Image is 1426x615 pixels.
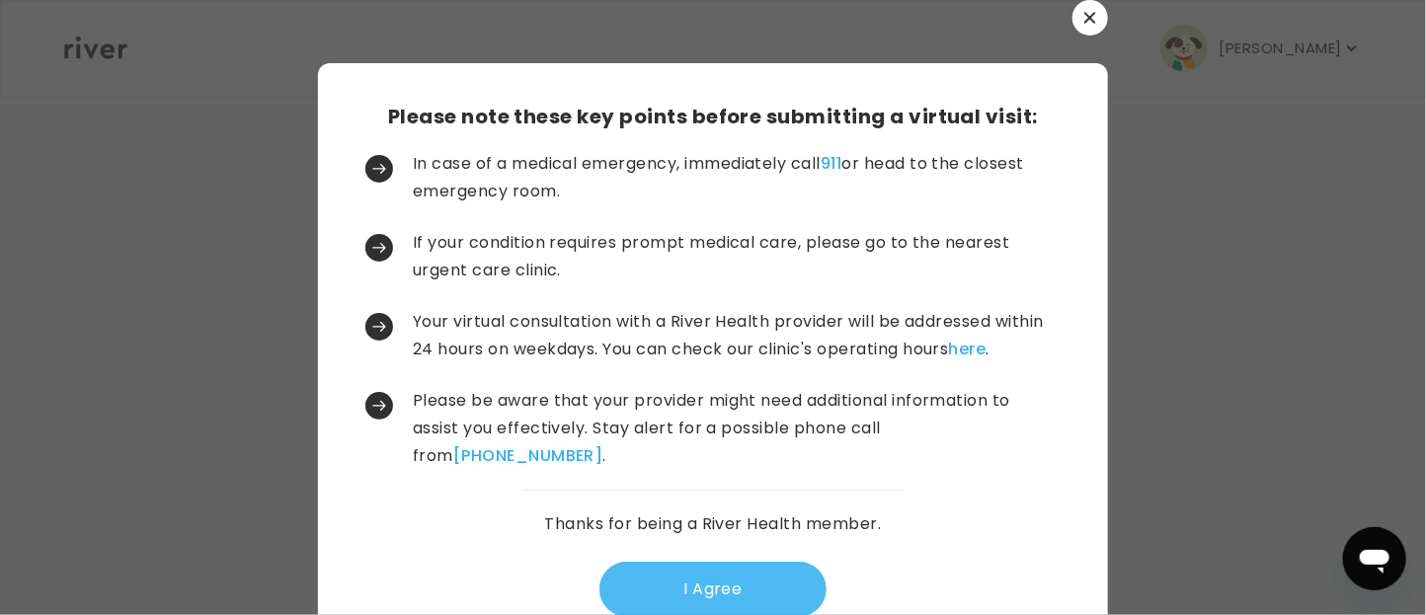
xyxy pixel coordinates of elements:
a: here [949,338,987,360]
p: Thanks for being a River Health member. [545,510,882,538]
p: If your condition requires prompt medical care, please go to the nearest urgent care clinic. [413,229,1057,284]
a: 911 [821,152,841,175]
a: [PHONE_NUMBER] [453,444,603,467]
p: In case of a medical emergency, immediately call or head to the closest emergency room. [413,150,1057,205]
p: Your virtual consultation with a River Health provider will be addressed within 24 hours on weekd... [413,308,1057,363]
h3: Please note these key points before submitting a virtual visit: [388,103,1038,130]
iframe: Button to launch messaging window [1343,527,1406,590]
p: Please be aware that your provider might need additional information to assist you effectively. S... [413,387,1057,470]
